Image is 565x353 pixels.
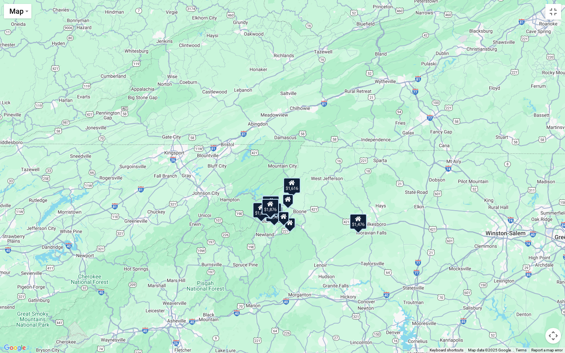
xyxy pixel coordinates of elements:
button: Map camera controls [545,328,561,344]
button: Keyboard shortcuts [430,348,463,353]
a: Terms (opens in new tab) [516,348,527,352]
div: $1,476 [350,214,367,229]
a: Report a map error [531,348,563,352]
span: Map data ©2025 Google [468,348,511,352]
